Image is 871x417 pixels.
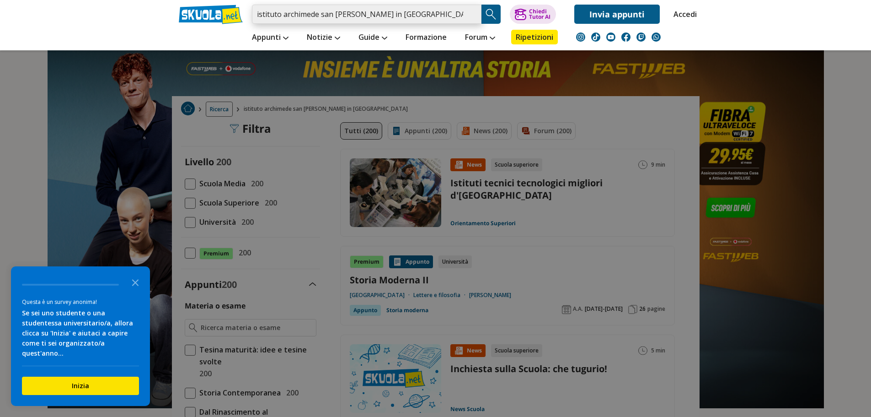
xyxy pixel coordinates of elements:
[621,32,631,42] img: facebook
[22,308,139,358] div: Se sei uno studente o una studentessa universitario/a, allora clicca su 'Inizia' e aiutaci a capi...
[356,30,390,46] a: Guide
[673,5,693,24] a: Accedi
[22,377,139,395] button: Inizia
[576,32,585,42] img: instagram
[652,32,661,42] img: WhatsApp
[126,273,144,291] button: Close the survey
[606,32,615,42] img: youtube
[252,5,481,24] input: Cerca appunti, riassunti o versioni
[636,32,646,42] img: twitch
[250,30,291,46] a: Appunti
[22,298,139,306] div: Questa è un survey anonima!
[574,5,660,24] a: Invia appunti
[510,5,556,24] button: ChiediTutor AI
[403,30,449,46] a: Formazione
[305,30,342,46] a: Notizie
[511,30,558,44] a: Ripetizioni
[481,5,501,24] button: Search Button
[591,32,600,42] img: tiktok
[11,266,150,406] div: Survey
[484,7,498,21] img: Cerca appunti, riassunti o versioni
[529,9,550,20] div: Chiedi Tutor AI
[463,30,497,46] a: Forum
